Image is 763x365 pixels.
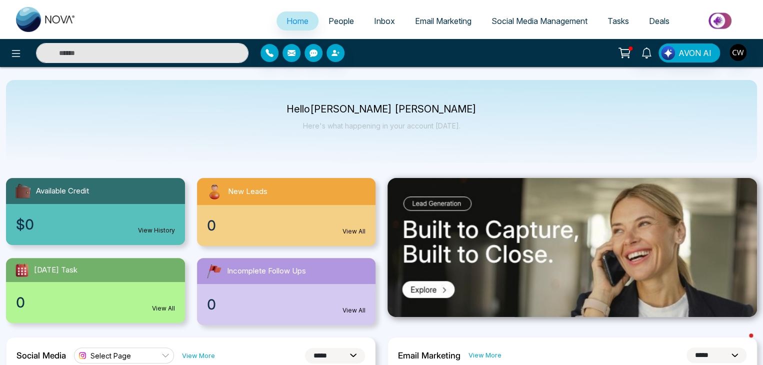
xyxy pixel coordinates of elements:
[16,214,34,235] span: $0
[138,226,175,235] a: View History
[405,11,481,30] a: Email Marketing
[191,258,382,325] a: Incomplete Follow Ups0View All
[286,121,476,130] p: Here's what happening in your account [DATE].
[729,44,746,61] img: User Avatar
[597,11,639,30] a: Tasks
[491,16,587,26] span: Social Media Management
[318,11,364,30] a: People
[207,215,216,236] span: 0
[286,105,476,113] p: Hello [PERSON_NAME] [PERSON_NAME]
[16,292,25,313] span: 0
[398,350,460,360] h2: Email Marketing
[16,7,76,32] img: Nova CRM Logo
[16,350,66,360] h2: Social Media
[684,9,757,32] img: Market-place.gif
[387,178,757,317] img: .
[481,11,597,30] a: Social Media Management
[90,351,131,360] span: Select Page
[661,46,675,60] img: Lead Flow
[228,186,267,197] span: New Leads
[34,264,77,276] span: [DATE] Task
[374,16,395,26] span: Inbox
[276,11,318,30] a: Home
[468,350,501,360] a: View More
[639,11,679,30] a: Deals
[205,182,224,201] img: newLeads.svg
[649,16,669,26] span: Deals
[678,47,711,59] span: AVON AI
[328,16,354,26] span: People
[207,294,216,315] span: 0
[729,331,753,355] iframe: Intercom live chat
[607,16,629,26] span: Tasks
[205,262,223,280] img: followUps.svg
[14,262,30,278] img: todayTask.svg
[77,350,87,360] img: instagram
[182,351,215,360] a: View More
[415,16,471,26] span: Email Marketing
[658,43,720,62] button: AVON AI
[364,11,405,30] a: Inbox
[36,185,89,197] span: Available Credit
[342,227,365,236] a: View All
[191,178,382,246] a: New Leads0View All
[14,182,32,200] img: availableCredit.svg
[286,16,308,26] span: Home
[342,306,365,315] a: View All
[152,304,175,313] a: View All
[227,265,306,277] span: Incomplete Follow Ups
